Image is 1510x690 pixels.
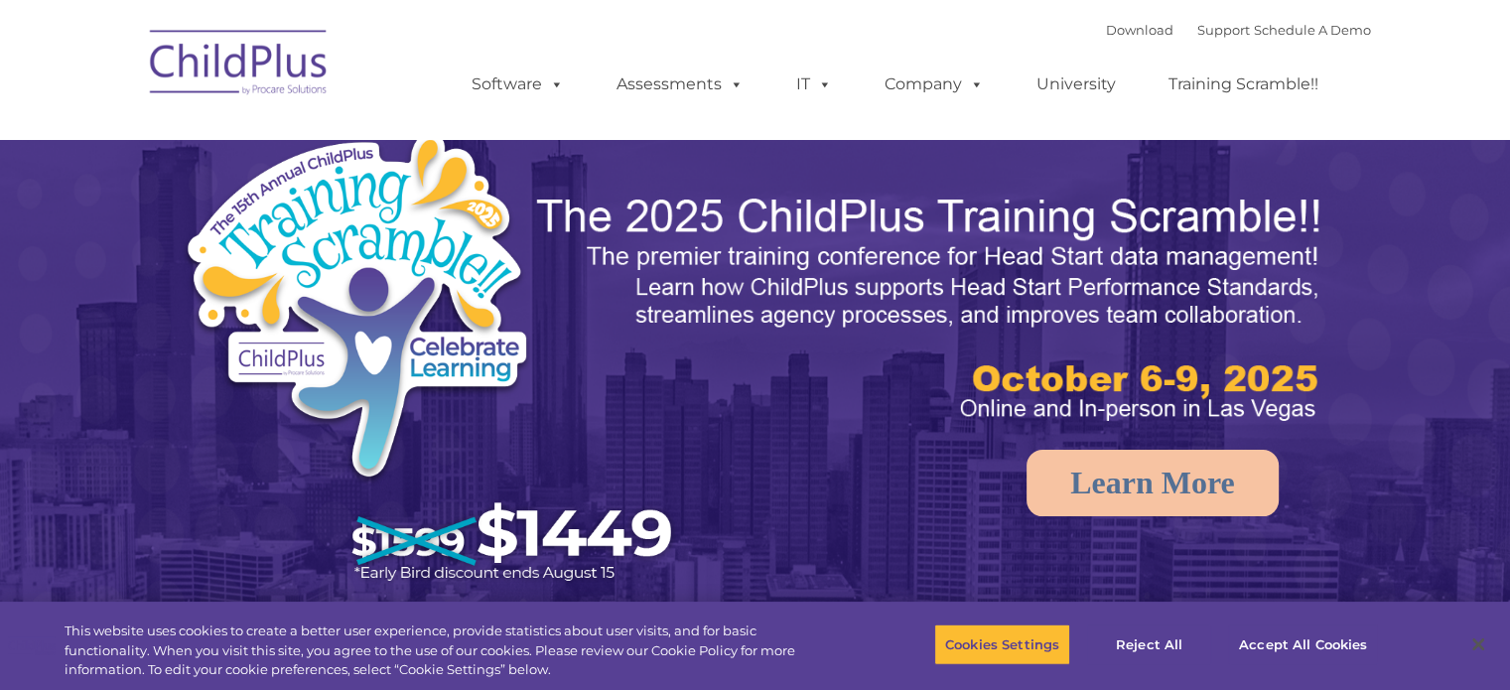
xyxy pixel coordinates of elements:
a: Company [865,65,1004,104]
img: ChildPlus by Procare Solutions [140,16,339,115]
a: Learn More [1027,450,1279,516]
button: Cookies Settings [934,623,1070,665]
span: Phone number [276,212,360,227]
button: Close [1456,622,1500,666]
font: | [1106,22,1371,38]
a: IT [776,65,852,104]
a: Software [452,65,584,104]
a: Download [1106,22,1173,38]
a: Support [1197,22,1250,38]
button: Reject All [1087,623,1211,665]
a: University [1017,65,1136,104]
div: This website uses cookies to create a better user experience, provide statistics about user visit... [65,621,831,680]
span: Last name [276,131,337,146]
button: Accept All Cookies [1228,623,1378,665]
a: Assessments [597,65,763,104]
a: Schedule A Demo [1254,22,1371,38]
a: Training Scramble!! [1149,65,1338,104]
